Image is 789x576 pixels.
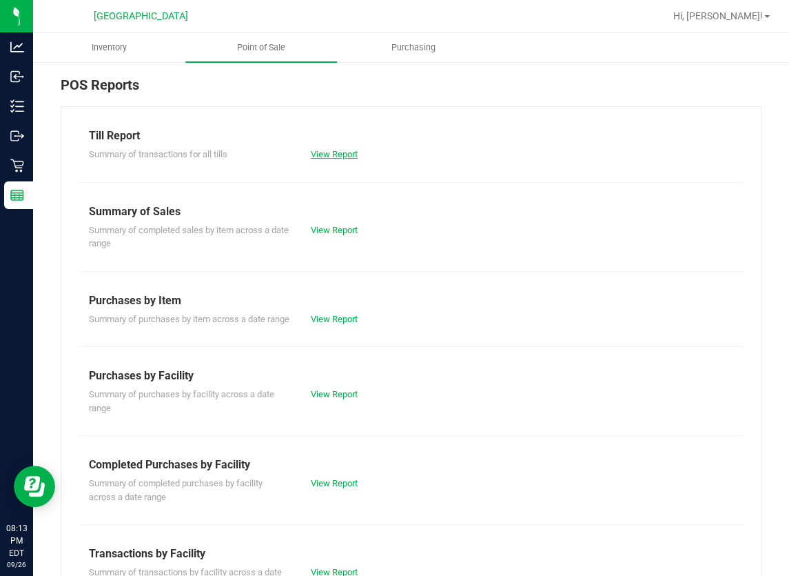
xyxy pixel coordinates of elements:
p: 09/26 [6,559,27,570]
span: Summary of completed sales by item across a date range [89,225,289,249]
span: Summary of transactions for all tills [89,149,227,159]
span: Point of Sale [218,41,304,54]
a: View Report [311,478,358,488]
span: Summary of completed purchases by facility across a date range [89,478,263,502]
p: 08:13 PM EDT [6,522,27,559]
div: Completed Purchases by Facility [89,457,733,473]
a: Point of Sale [185,33,338,62]
span: Hi, [PERSON_NAME]! [673,10,763,21]
div: Purchases by Facility [89,368,733,384]
a: Inventory [33,33,185,62]
a: View Report [311,314,358,324]
span: Purchasing [373,41,454,54]
inline-svg: Analytics [10,40,24,54]
a: Purchasing [337,33,489,62]
span: Inventory [73,41,145,54]
div: Transactions by Facility [89,546,733,562]
iframe: Resource center [14,466,55,507]
inline-svg: Inventory [10,99,24,113]
inline-svg: Reports [10,188,24,202]
div: Till Report [89,128,733,144]
a: View Report [311,389,358,399]
div: POS Reports [61,75,761,106]
div: Purchases by Item [89,292,733,309]
span: Summary of purchases by facility across a date range [89,389,274,413]
inline-svg: Inbound [10,70,24,83]
inline-svg: Outbound [10,129,24,143]
span: [GEOGRAPHIC_DATA] [94,10,188,22]
a: View Report [311,225,358,235]
span: Summary of purchases by item across a date range [89,314,289,324]
a: View Report [311,149,358,159]
inline-svg: Retail [10,159,24,172]
div: Summary of Sales [89,203,733,220]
